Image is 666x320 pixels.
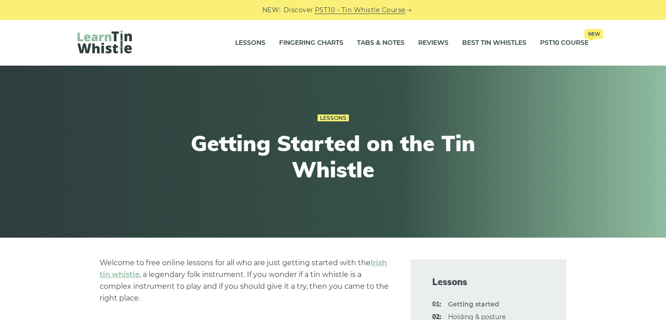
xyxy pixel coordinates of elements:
a: Lessons [235,32,265,54]
a: Reviews [418,32,449,54]
span: Lessons [432,276,545,288]
h1: Getting Started on the Tin Whistle [166,130,500,182]
strong: Getting started [448,300,499,308]
a: Fingering Charts [279,32,343,54]
a: PST10 CourseNew [540,32,589,54]
span: 01: [432,299,441,310]
p: Welcome to free online lessons for all who are just getting started with the , a legendary folk i... [100,257,389,304]
span: New [584,29,603,39]
img: LearnTinWhistle.com [77,30,132,53]
a: Best Tin Whistles [462,32,526,54]
a: Tabs & Notes [357,32,405,54]
a: Lessons [318,115,349,122]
